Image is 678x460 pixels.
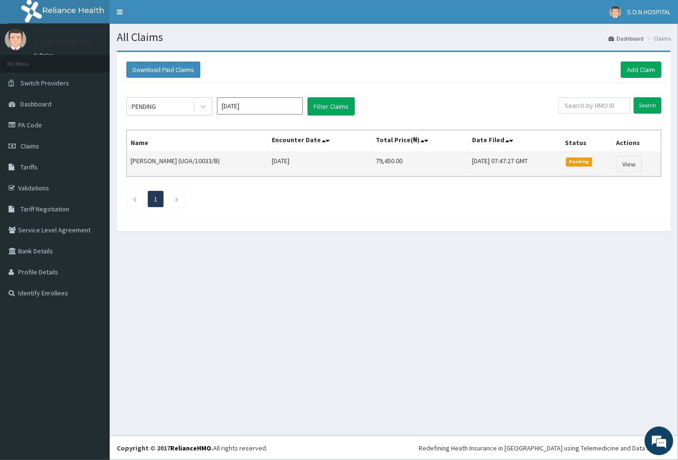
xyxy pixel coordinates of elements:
a: RelianceHMO [170,444,211,452]
td: [PERSON_NAME] (UOA/10033/B) [127,152,268,177]
h1: All Claims [117,31,671,43]
a: Dashboard [608,34,644,42]
span: Pending [566,157,592,166]
th: Status [561,130,612,152]
span: S.O.N HOSPITAL [627,8,671,16]
img: User Image [5,29,26,50]
th: Actions [612,130,661,152]
span: Tariff Negotiation [21,205,69,213]
img: User Image [609,6,621,18]
footer: All rights reserved. [110,436,678,460]
li: Claims [645,34,671,42]
a: Next page [175,195,179,203]
th: Encounter Date [268,130,372,152]
input: Select Month and Year [217,97,303,115]
span: Tariffs [21,163,38,171]
td: 79,450.00 [372,152,468,177]
p: S.O.N HOSPITAL [33,39,92,47]
a: Page 1 is your current page [154,195,157,203]
button: Filter Claims [308,97,355,115]
a: Add Claim [621,62,661,78]
a: View [616,156,642,172]
div: PENDING [132,102,156,111]
th: Date Filed [468,130,561,152]
td: [DATE] [268,152,372,177]
td: [DATE] 07:47:27 GMT [468,152,561,177]
button: Download Paid Claims [126,62,200,78]
span: Claims [21,142,39,150]
th: Name [127,130,268,152]
th: Total Price(₦) [372,130,468,152]
input: Search by HMO ID [558,97,630,114]
a: Previous page [133,195,137,203]
div: Redefining Heath Insurance in [GEOGRAPHIC_DATA] using Telemedicine and Data Science! [419,443,671,453]
input: Search [634,97,661,114]
span: Dashboard [21,100,51,108]
span: Switch Providers [21,79,69,87]
strong: Copyright © 2017 . [117,444,213,452]
a: Online [33,52,56,59]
